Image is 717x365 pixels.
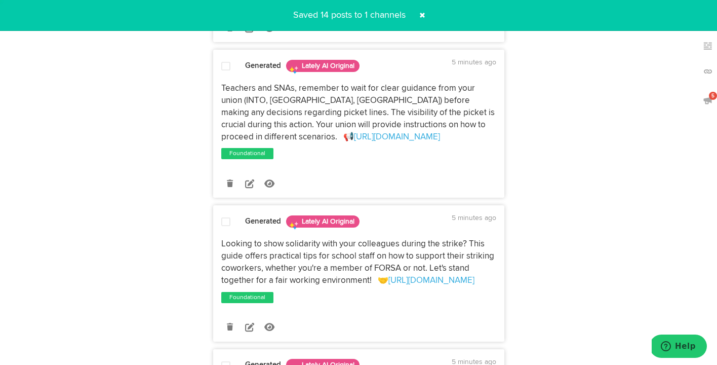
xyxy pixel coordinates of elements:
strong: Generated [245,62,281,69]
time: 5 minutes ago [452,214,496,222]
img: sparkles.png [289,221,299,231]
a: Foundational [227,293,267,303]
a: [URL][DOMAIN_NAME] [354,133,440,141]
a: Foundational [227,149,267,159]
img: announcements_off.svg [703,95,713,105]
p: Teachers and SNAs, remember to wait for clear guidance from your union (INTO, [GEOGRAPHIC_DATA], ... [221,83,496,143]
a: [URL][DOMAIN_NAME] [388,276,474,285]
span: Lately AI Original [286,215,360,228]
span: 5 [709,92,717,100]
img: links_off.svg [703,66,713,77]
time: 5 minutes ago [452,59,496,66]
img: sparkles.png [289,65,299,75]
span: Lately AI Original [286,60,360,72]
img: keywords_off.svg [703,41,713,51]
strong: Generated [245,217,281,225]
span: Saved 14 posts to 1 channels [287,11,412,20]
iframe: Opens a widget where you can find more information [652,335,707,360]
p: Looking to show solidarity with your colleagues during the strike? This guide offers practical ti... [221,238,496,286]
